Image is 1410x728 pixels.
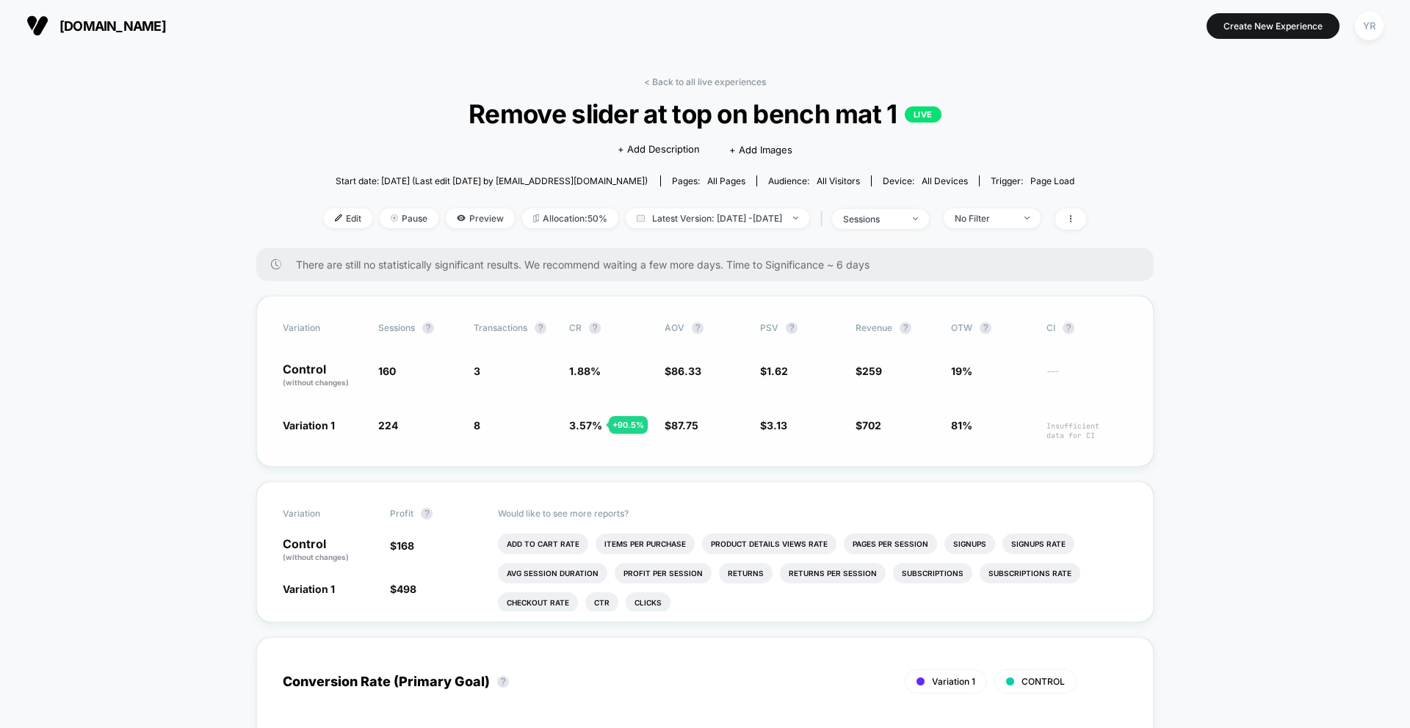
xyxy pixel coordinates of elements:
span: Edit [324,208,372,228]
div: YR [1355,12,1384,40]
button: [DOMAIN_NAME] [22,14,170,37]
span: Transactions [474,322,527,333]
span: 259 [862,365,882,377]
span: Preview [446,208,515,228]
span: (without changes) [283,378,349,387]
span: Variation 1 [932,676,975,687]
span: Variation 1 [283,583,335,595]
span: $ [390,583,416,595]
p: Control [283,363,364,388]
span: 81% [951,419,972,432]
span: (without changes) [283,553,349,561]
span: CR [569,322,582,333]
span: | [817,208,832,230]
li: Items Per Purchase [596,534,695,554]
span: CI [1046,322,1127,334]
span: Remove slider at top on bench mat 1 [362,98,1048,129]
span: + Add Description [618,142,700,157]
button: Create New Experience [1207,13,1339,39]
span: all devices [922,175,968,186]
span: AOV [665,322,684,333]
span: $ [856,419,881,432]
button: ? [422,322,434,334]
span: OTW [951,322,1032,334]
span: 224 [378,419,398,432]
span: 86.33 [671,365,701,377]
li: Product Details Views Rate [702,534,836,554]
img: end [391,214,398,222]
button: ? [421,508,433,520]
span: There are still no statistically significant results. We recommend waiting a few more days . Time... [296,258,1124,271]
span: 8 [474,419,480,432]
li: Add To Cart Rate [498,534,588,554]
li: Subscriptions [893,563,972,583]
span: $ [665,419,698,432]
img: calendar [637,214,645,222]
span: 1.62 [767,365,788,377]
span: Profit [390,508,413,519]
span: CONTROL [1022,676,1065,687]
img: rebalance [533,214,539,222]
span: 702 [862,419,881,432]
span: Start date: [DATE] (Last edit [DATE] by [EMAIL_ADDRESS][DOMAIN_NAME]) [336,175,648,186]
img: Visually logo [26,15,48,37]
span: 498 [397,583,416,595]
button: ? [980,322,991,334]
span: Variation [283,322,364,334]
span: Revenue [856,322,892,333]
button: ? [900,322,911,334]
li: Signups [944,534,995,554]
li: Profit Per Session [615,563,712,583]
span: Page Load [1030,175,1074,186]
span: 168 [397,539,414,552]
li: Checkout Rate [498,592,578,613]
span: + Add Images [729,144,792,156]
div: + 90.5 % [609,416,648,434]
span: $ [760,419,787,432]
span: Pause [380,208,438,228]
span: $ [665,365,701,377]
p: Control [283,538,375,563]
span: Insufficient data for CI [1046,421,1127,440]
span: 3.57 % [569,419,602,432]
p: LIVE [905,106,941,123]
li: Clicks [626,592,670,613]
span: Variation [283,508,364,520]
span: --- [1046,367,1127,388]
button: ? [497,676,509,688]
span: Sessions [378,322,415,333]
img: end [1024,216,1030,219]
span: 160 [378,365,396,377]
span: 3.13 [767,419,787,432]
p: Would like to see more reports? [498,508,1128,519]
span: 1.88 % [569,365,601,377]
button: YR [1351,11,1388,41]
li: Pages Per Session [844,534,937,554]
span: all pages [707,175,745,186]
span: PSV [760,322,778,333]
div: sessions [843,214,902,225]
button: ? [589,322,601,334]
span: Latest Version: [DATE] - [DATE] [626,208,809,228]
span: 19% [951,365,972,377]
button: ? [692,322,704,334]
div: Pages: [672,175,745,186]
img: end [913,217,918,220]
span: $ [760,365,788,377]
span: $ [390,539,414,552]
span: 3 [474,365,480,377]
button: ? [1063,322,1074,334]
li: Avg Session Duration [498,563,607,583]
div: No Filter [955,213,1013,224]
div: Trigger: [991,175,1074,186]
img: end [793,216,798,219]
span: $ [856,365,882,377]
li: Subscriptions Rate [980,563,1080,583]
button: ? [786,322,798,334]
li: Returns Per Session [780,563,886,583]
span: Variation 1 [283,419,335,432]
a: < Back to all live experiences [644,76,766,87]
img: edit [335,214,342,222]
span: 87.75 [671,419,698,432]
li: Returns [719,563,773,583]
